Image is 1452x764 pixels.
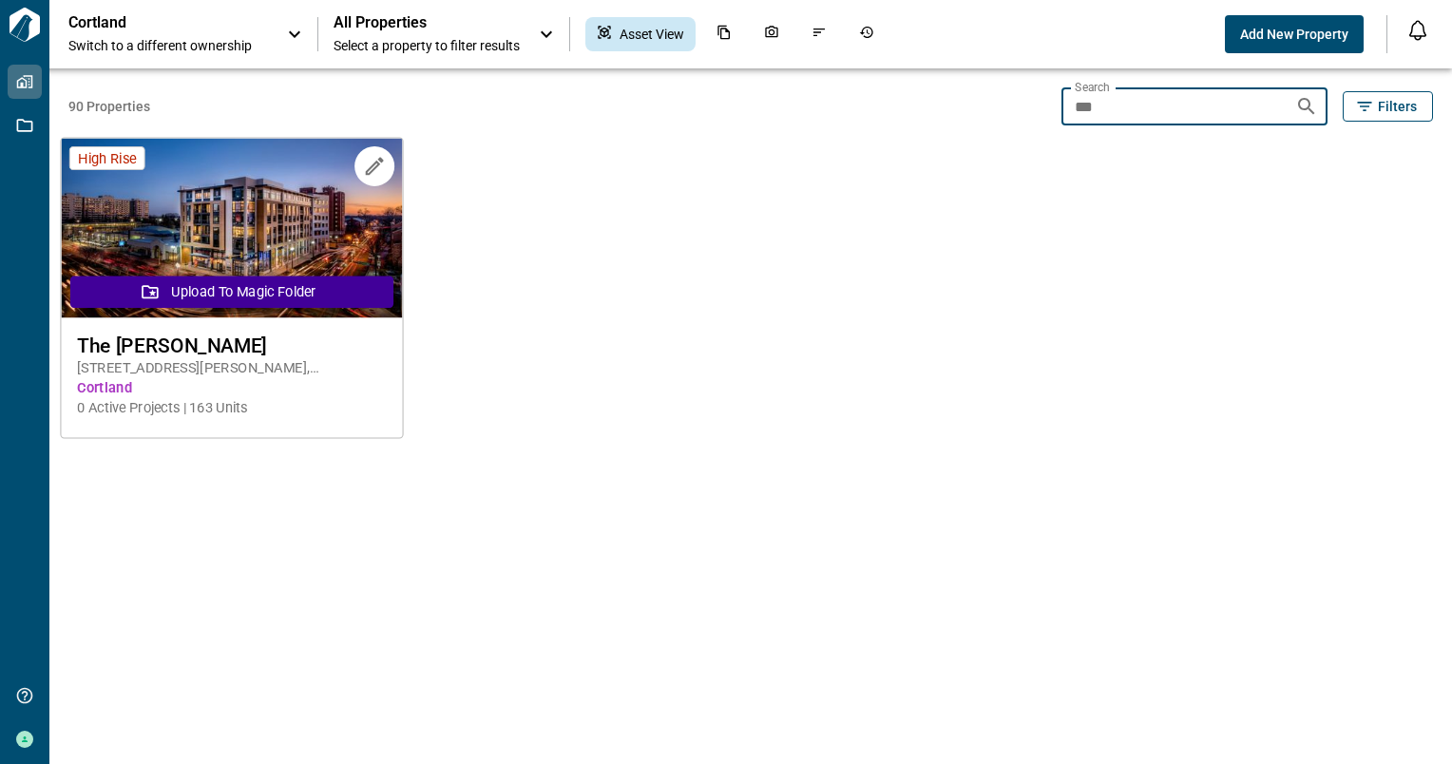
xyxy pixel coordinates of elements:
button: Search properties [1288,87,1326,125]
span: Filters [1378,97,1417,116]
button: Upload to Magic Folder [70,276,393,308]
span: The [PERSON_NAME] [77,334,387,357]
button: Open notification feed [1403,15,1433,46]
span: 90 Properties [68,97,1054,116]
span: [STREET_ADDRESS][PERSON_NAME] , [GEOGRAPHIC_DATA] , VA [77,358,387,378]
div: Documents [705,17,743,51]
span: Switch to a different ownership [68,36,268,55]
span: Select a property to filter results [334,36,520,55]
span: All Properties [334,13,520,32]
div: Photos [753,17,791,51]
div: Asset View [585,17,696,51]
span: High Rise [78,149,136,167]
button: Filters [1343,91,1433,122]
div: Job History [848,17,886,51]
label: Search [1075,79,1110,95]
p: Cortland [68,13,239,32]
span: Asset View [620,25,684,44]
span: 0 Active Projects | 163 Units [77,398,387,418]
div: Issues & Info [800,17,838,51]
span: Cortland [77,378,387,398]
img: property-asset [61,139,402,318]
span: Add New Property [1240,25,1348,44]
button: Add New Property [1225,15,1364,53]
